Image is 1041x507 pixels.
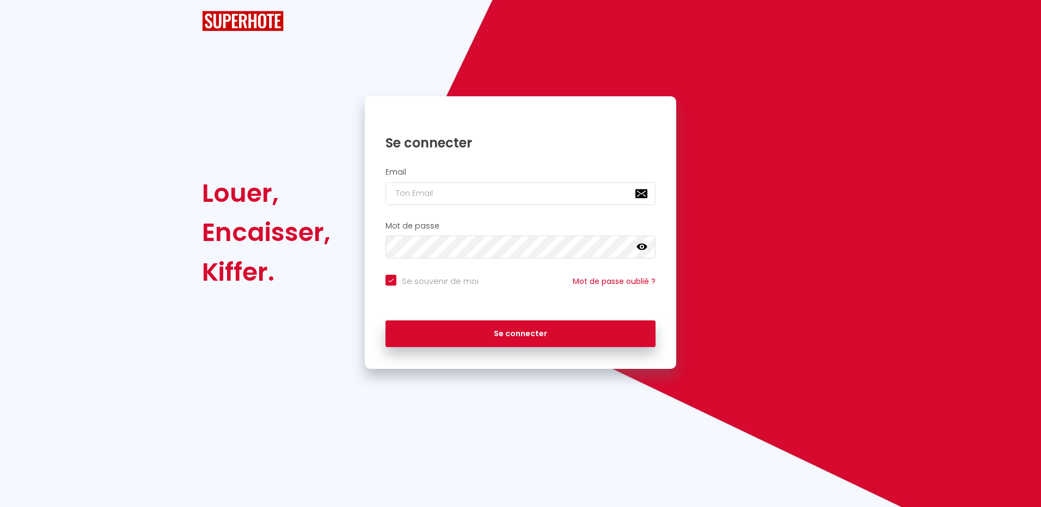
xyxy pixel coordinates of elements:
[385,320,656,348] button: Se connecter
[385,221,656,231] h2: Mot de passe
[385,134,656,151] h1: Se connecter
[385,182,656,205] input: Ton Email
[385,168,656,177] h2: Email
[573,276,656,287] a: Mot de passe oublié ?
[202,174,330,213] div: Louer,
[202,11,284,31] img: SuperHote logo
[202,213,330,252] div: Encaisser,
[202,252,330,292] div: Kiffer.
